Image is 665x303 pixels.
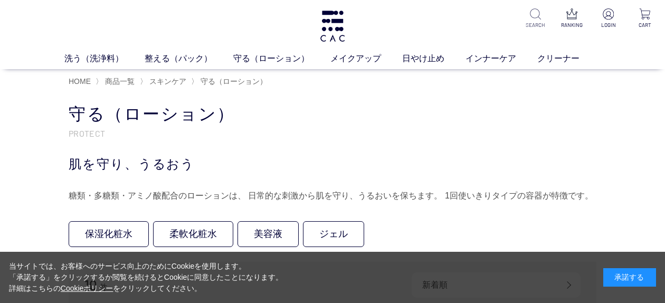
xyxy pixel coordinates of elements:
[560,8,583,29] a: RANKING
[96,77,137,87] li: 〉
[69,103,596,126] h1: 守る（ローション）
[103,77,135,86] a: 商品一覧
[191,77,270,87] li: 〉
[61,284,113,292] a: Cookieポリシー
[237,221,299,247] a: 美容液
[69,128,596,139] p: PROTECT
[153,221,233,247] a: 柔軟化粧水
[303,221,364,247] a: ジェル
[233,52,330,65] a: 守る（ローション）
[633,21,657,29] p: CART
[145,52,233,65] a: 整える（パック）
[319,11,346,42] img: logo
[198,77,267,86] a: 守る（ローション）
[149,77,186,86] span: スキンケア
[596,21,620,29] p: LOGIN
[201,77,267,86] span: 守る（ローション）
[465,52,537,65] a: インナーケア
[537,52,601,65] a: クリーナー
[105,77,135,86] span: 商品一覧
[603,268,656,287] div: 承諾する
[9,261,283,294] div: 当サイトでは、お客様へのサービス向上のためにCookieを使用します。 「承諾する」をクリックするか閲覧を続けるとCookieに同意したことになります。 詳細はこちらの をクリックしてください。
[596,8,620,29] a: LOGIN
[560,21,583,29] p: RANKING
[140,77,189,87] li: 〉
[64,52,145,65] a: 洗う（洗浄料）
[524,21,547,29] p: SEARCH
[402,52,465,65] a: 日やけ止め
[69,77,91,86] a: HOME
[69,187,596,204] div: 糖類・多糖類・アミノ酸配合のローションは、 日常的な刺激から肌を守り、うるおいを保ちます。 1回使いきりタイプの容器が特徴です。
[147,77,186,86] a: スキンケア
[524,8,547,29] a: SEARCH
[69,221,149,247] a: 保湿化粧水
[330,52,402,65] a: メイクアップ
[69,155,596,174] div: 肌を守り、うるおう
[633,8,657,29] a: CART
